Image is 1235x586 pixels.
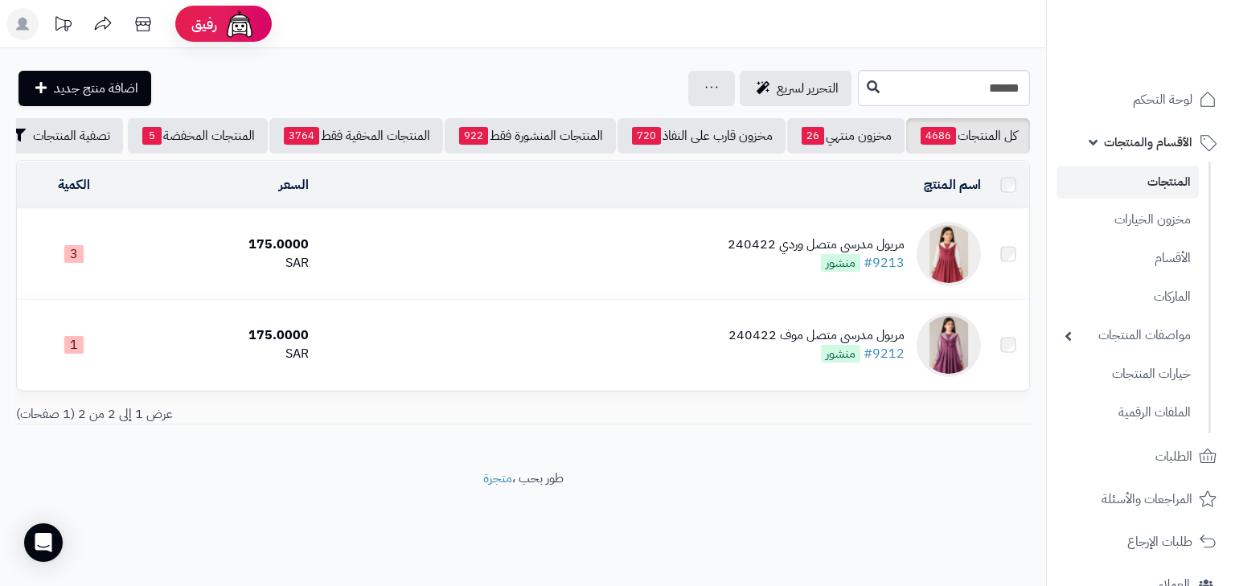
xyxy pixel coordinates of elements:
[917,313,981,377] img: مريول مدرسي متصل موف 240422
[864,344,905,363] a: #9212
[64,336,84,354] span: 1
[1057,203,1199,237] a: مخزون الخيارات
[1057,80,1225,119] a: لوحة التحكم
[1057,166,1199,199] a: المنتجات
[777,79,839,98] span: التحرير لسريع
[1057,437,1225,476] a: الطلبات
[1104,131,1192,154] span: الأقسام والمنتجات
[617,118,786,154] a: مخزون قارب على النفاذ720
[18,71,151,106] a: اضافة منتج جديد
[1057,318,1199,353] a: مواصفات المنتجات
[1102,488,1192,510] span: المراجعات والأسئلة
[821,345,860,363] span: منشور
[137,236,309,254] div: 175.0000
[459,127,488,145] span: 922
[802,127,824,145] span: 26
[54,79,138,98] span: اضافة منتج جديد
[1057,241,1199,276] a: الأقسام
[58,175,90,195] a: الكمية
[445,118,616,154] a: المنتجات المنشورة فقط922
[483,469,512,488] a: متجرة
[33,126,110,145] span: تصفية المنتجات
[284,127,319,145] span: 3764
[1057,395,1199,430] a: الملفات الرقمية
[1155,445,1192,468] span: الطلبات
[921,127,956,145] span: 4686
[821,254,860,272] span: منشور
[137,345,309,363] div: SAR
[64,245,84,263] span: 3
[142,127,162,145] span: 5
[1057,480,1225,518] a: المراجعات والأسئلة
[632,127,661,145] span: 720
[906,118,1030,154] a: كل المنتجات4686
[269,118,443,154] a: المنتجات المخفية فقط3764
[924,175,981,195] a: اسم المنتج
[864,253,905,273] a: #9213
[137,326,309,345] div: 175.0000
[1057,357,1199,391] a: خيارات المنتجات
[4,405,523,424] div: عرض 1 إلى 2 من 2 (1 صفحات)
[191,14,217,34] span: رفيق
[1057,522,1225,561] a: طلبات الإرجاع
[24,523,63,562] div: Open Intercom Messenger
[728,236,905,254] div: مريول مدرسي متصل وردي 240422
[1127,531,1192,553] span: طلبات الإرجاع
[279,175,309,195] a: السعر
[1133,88,1192,111] span: لوحة التحكم
[128,118,268,154] a: المنتجات المخفضة5
[137,254,309,273] div: SAR
[917,222,981,286] img: مريول مدرسي متصل وردي 240422
[1126,45,1220,79] img: logo-2.png
[224,8,256,40] img: ai-face.png
[740,71,851,106] a: التحرير لسريع
[728,326,905,345] div: مريول مدرسي متصل موف 240422
[787,118,905,154] a: مخزون منتهي26
[43,8,83,44] a: تحديثات المنصة
[1057,280,1199,314] a: الماركات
